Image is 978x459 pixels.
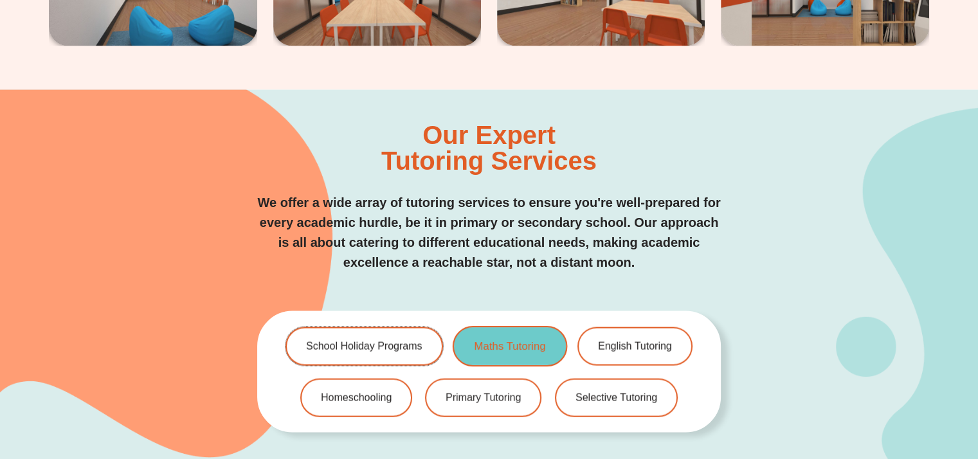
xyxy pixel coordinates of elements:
[598,341,672,352] span: English Tutoring
[321,393,392,403] span: Homeschooling
[257,193,721,273] p: We offer a wide array of tutoring services to ensure you're well-prepared for every academic hurd...
[764,314,978,459] iframe: Chat Widget
[425,379,541,417] a: Primary Tutoring
[577,327,693,366] a: English Tutoring
[453,326,567,366] a: Maths Tutoring
[285,327,443,366] a: School Holiday Programs
[555,379,678,417] a: Selective Tutoring
[475,341,546,352] span: Maths Tutoring
[300,379,412,417] a: Homeschooling
[381,122,597,174] h2: Our Expert Tutoring Services
[575,393,657,403] span: Selective Tutoring
[306,341,422,352] span: School Holiday Programs
[446,393,521,403] span: Primary Tutoring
